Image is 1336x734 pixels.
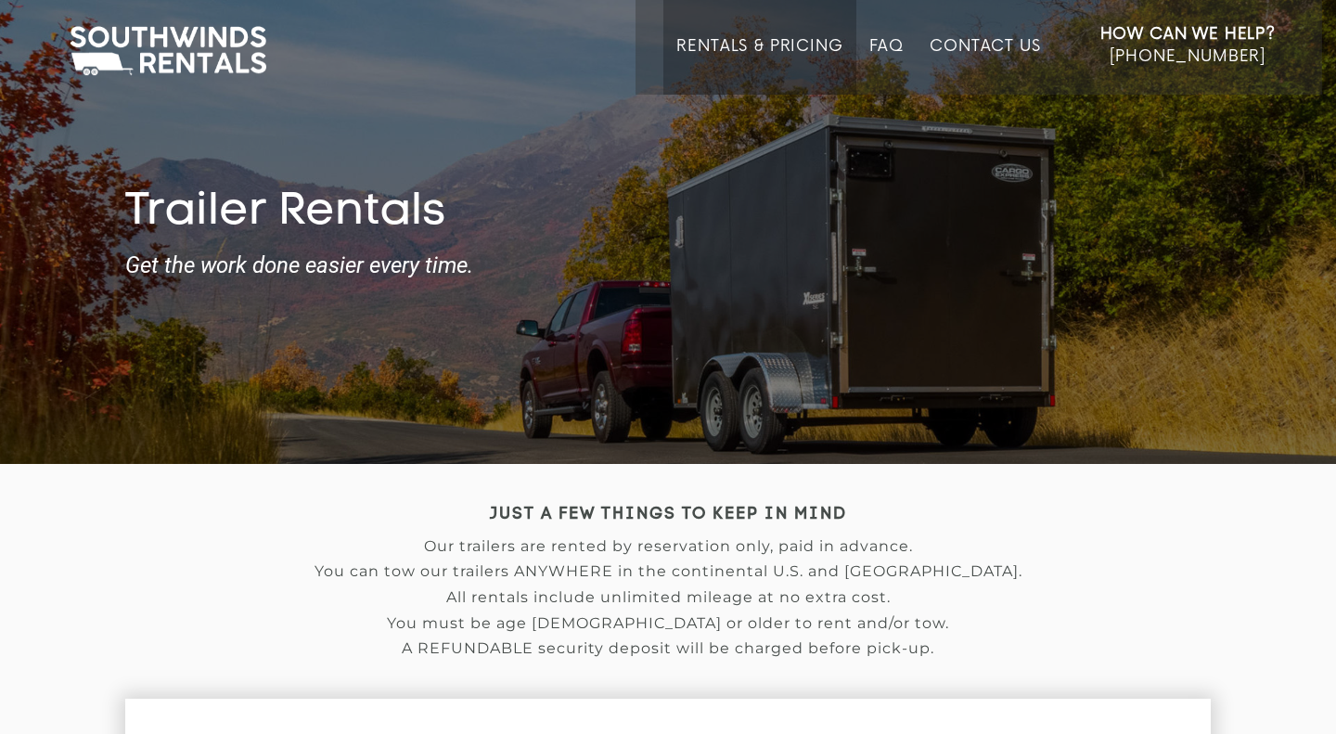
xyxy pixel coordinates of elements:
p: Our trailers are rented by reservation only, paid in advance. [125,538,1211,555]
strong: How Can We Help? [1100,25,1276,44]
a: Contact Us [930,37,1040,95]
p: You must be age [DEMOGRAPHIC_DATA] or older to rent and/or tow. [125,615,1211,632]
p: All rentals include unlimited mileage at no extra cost. [125,589,1211,606]
img: Southwinds Rentals Logo [60,22,276,80]
a: FAQ [869,37,905,95]
strong: JUST A FEW THINGS TO KEEP IN MIND [490,507,847,522]
p: A REFUNDABLE security deposit will be charged before pick-up. [125,640,1211,657]
a: How Can We Help? [PHONE_NUMBER] [1100,23,1276,81]
h1: Trailer Rentals [125,187,1211,240]
a: Rentals & Pricing [676,37,842,95]
strong: Get the work done easier every time. [125,253,1211,277]
p: You can tow our trailers ANYWHERE in the continental U.S. and [GEOGRAPHIC_DATA]. [125,563,1211,580]
span: [PHONE_NUMBER] [1110,47,1265,66]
